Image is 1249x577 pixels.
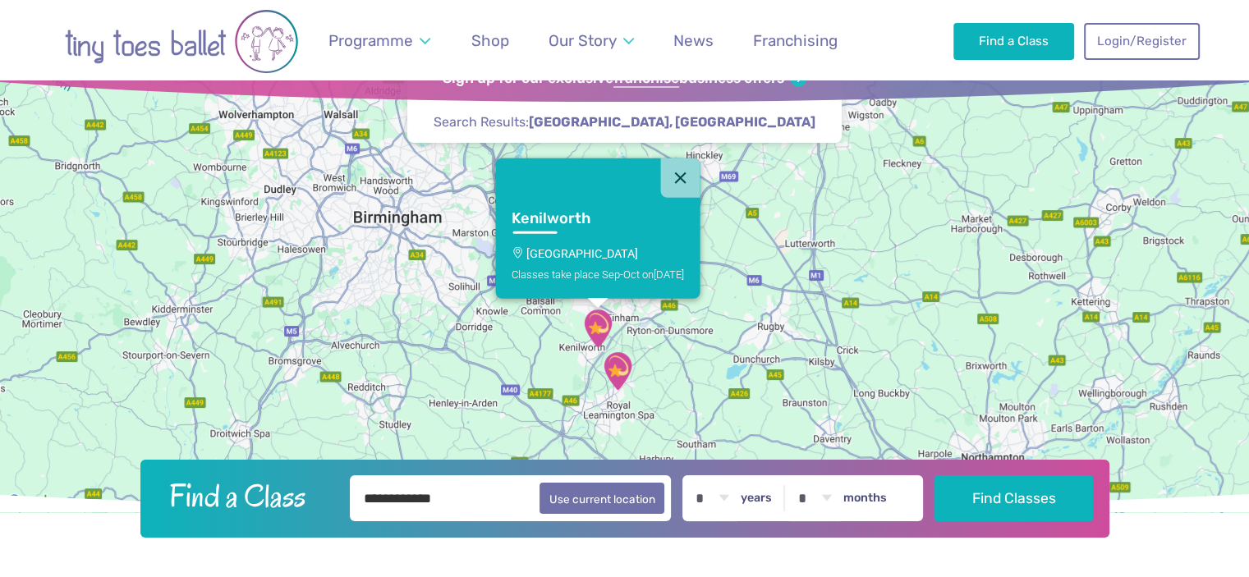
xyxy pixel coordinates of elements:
div: Classes take place Sep-Oct on [512,268,684,280]
button: Find Classes [934,475,1093,521]
a: Find a Class [953,23,1074,59]
a: Kenilworth[GEOGRAPHIC_DATA]Classes take place Sep-Oct on[DATE] [495,198,700,299]
strong: [GEOGRAPHIC_DATA], [GEOGRAPHIC_DATA] [529,114,815,130]
h2: Find a Class [156,475,338,516]
span: Programme [328,31,413,50]
button: Close [660,158,700,198]
a: Programme [320,21,438,60]
div: Lillington Social Club [590,344,645,398]
span: Shop [471,31,509,50]
span: [DATE] [654,268,684,280]
button: Use current location [540,483,665,514]
img: Google [4,491,58,512]
a: Franchising [745,21,845,60]
div: Kenilworth School [571,301,625,355]
p: [GEOGRAPHIC_DATA] [512,247,684,260]
span: News [673,31,714,50]
img: tiny toes ballet [50,9,313,73]
a: Our Story [540,21,641,60]
label: months [843,491,887,506]
a: Shop [464,21,517,60]
a: Login/Register [1084,23,1199,59]
span: Our Story [549,31,617,50]
span: Franchising [753,31,838,50]
a: News [665,21,721,60]
a: Open this area in Google Maps (opens a new window) [4,491,58,512]
label: years [741,491,772,506]
h3: Kenilworth [512,209,654,228]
